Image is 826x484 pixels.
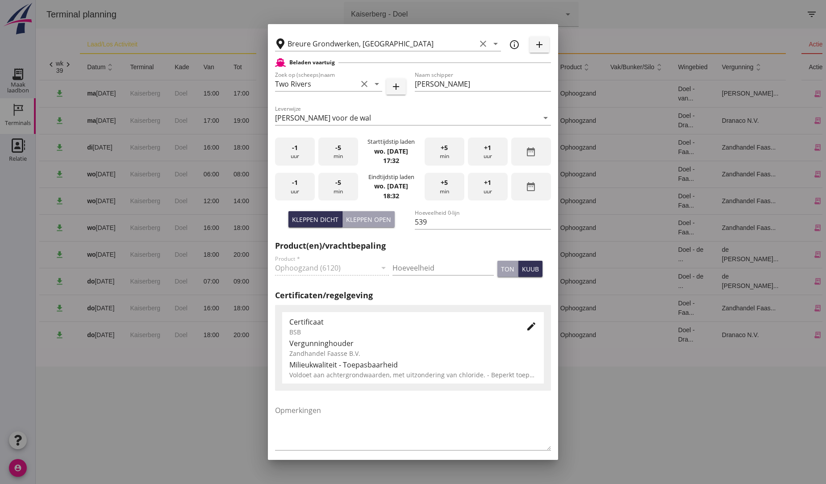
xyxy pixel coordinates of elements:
[478,38,488,49] i: clear
[778,250,786,259] i: receipt_long
[391,81,401,92] i: add
[28,60,37,69] i: chevron_right
[526,181,536,192] i: date_range
[778,331,786,339] i: receipt_long
[292,178,298,188] span: -1
[87,134,132,161] td: Kaiserberg
[19,116,29,125] i: download
[468,173,508,201] div: uur
[346,215,391,224] div: Kleppen open
[415,215,551,229] input: Hoeveelheid 0-lijn
[132,241,161,268] td: Doel
[19,277,29,286] i: download
[289,338,537,349] div: Vergunninghouder
[441,143,448,153] span: +5
[375,91,381,97] i: directions_boat
[51,116,80,125] div: [DATE]
[275,138,315,166] div: uur
[425,173,464,201] div: min
[87,161,132,188] td: Kaiserberg
[392,225,398,231] i: directions_boat
[51,223,80,233] div: [DATE]
[484,143,491,153] span: +1
[20,60,28,67] div: wk
[442,145,449,150] small: m3
[517,295,567,321] td: Ophoogzand
[367,138,415,146] div: Starttijdstip laden
[509,39,520,50] i: info_outline
[19,330,29,340] i: download
[237,36,408,54] th: schip
[244,63,293,71] span: scheepsnaam
[424,241,473,268] td: 800
[371,79,382,89] i: arrow_drop_down
[198,171,213,178] span: 08:00
[316,188,348,214] td: new
[497,261,518,277] button: ton
[679,241,750,268] td: de [PERSON_NAME]...
[198,197,213,204] span: 14:00
[766,36,798,54] th: acties
[275,240,551,252] h2: Product(en)/vrachtbepaling
[289,327,512,337] div: BSB
[392,261,494,275] input: Hoeveelheid
[424,134,473,161] td: 530
[342,211,395,227] button: Kleppen open
[635,134,679,161] td: Doel - Faa...
[442,279,449,284] small: m3
[132,161,161,188] td: Doel
[445,91,452,96] small: m3
[335,143,341,153] span: -5
[51,305,59,312] strong: do
[778,277,786,285] i: receipt_long
[19,304,29,313] i: download
[51,278,59,285] strong: do
[316,321,348,348] td: new
[368,173,414,181] div: Eindtijdstip laden
[316,107,348,134] td: new
[526,321,537,332] i: edit
[51,117,60,124] strong: ma
[191,54,221,80] th: tot
[635,214,679,241] td: Doel - Faa...
[275,289,551,301] h2: Certificaten/regelgeving
[778,197,786,205] i: receipt_long
[244,89,309,98] div: Bakesteyn
[51,63,79,71] span: datum
[289,370,537,380] div: Voldoet aan achtergrondwaarden, met uitzondering van chloride. - Beperkt toepasbaar tot zoute/bra...
[425,138,464,166] div: min
[635,268,679,295] td: Doel - de ...
[635,321,679,348] td: Doel - Dra...
[316,214,348,241] td: new
[168,305,184,312] span: 16:00
[288,37,476,51] input: Losplaats
[168,117,184,124] span: 17:00
[87,295,132,321] td: Kaiserberg
[473,54,517,80] th: cumulatief
[168,171,184,178] span: 06:00
[527,9,538,20] i: arrow_drop_down
[424,268,473,295] td: 713
[275,173,315,201] div: uur
[501,264,514,274] div: ton
[161,54,191,80] th: van
[575,63,628,71] span: vak/bunker/silo
[778,224,786,232] i: receipt_long
[87,54,132,80] th: terminal
[517,134,567,161] td: Ophoogzand
[445,199,452,204] small: m3
[679,321,750,348] td: Dranaco N.V.
[289,317,512,327] div: Certificaat
[315,9,372,20] div: Kaiserberg - Doel
[679,188,750,214] td: Zandhandel Faas...
[87,80,132,107] td: Kaiserberg
[51,250,80,259] div: [DATE]
[395,171,401,177] i: directions_boat
[355,89,401,98] div: Hedel
[335,178,341,188] span: -5
[19,196,29,206] i: download
[51,331,59,338] strong: do
[289,349,537,358] div: Zandhandel Faasse B.V.
[168,224,184,231] span: 16:00
[517,321,567,348] td: Ophoogzand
